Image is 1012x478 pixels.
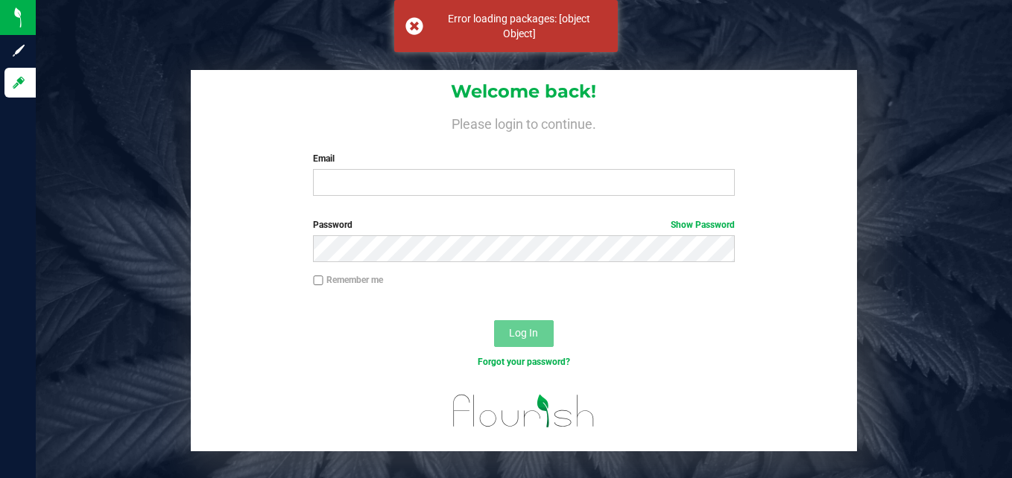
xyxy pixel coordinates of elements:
inline-svg: Log in [11,75,26,90]
img: flourish_logo.svg [440,384,607,438]
h1: Welcome back! [191,82,856,101]
inline-svg: Sign up [11,43,26,58]
span: Password [313,220,352,230]
h4: Please login to continue. [191,113,856,131]
div: Error loading packages: [object Object] [431,11,607,41]
a: Show Password [671,220,735,230]
span: Log In [509,327,538,339]
button: Log In [494,320,554,347]
a: Forgot your password? [478,357,570,367]
label: Email [313,152,735,165]
input: Remember me [313,275,323,286]
label: Remember me [313,273,383,287]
